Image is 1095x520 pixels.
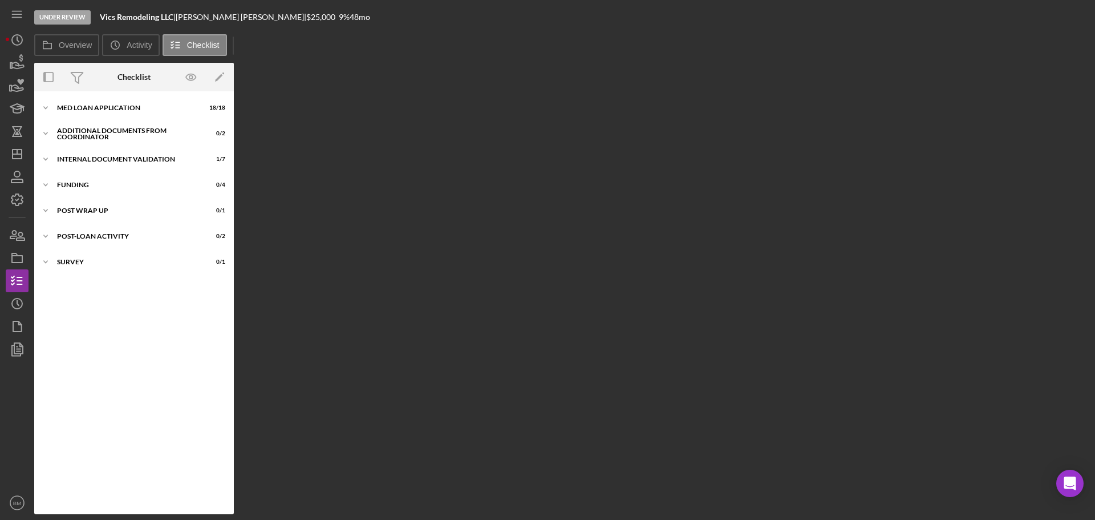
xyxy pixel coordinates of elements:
[100,13,176,22] div: |
[350,13,370,22] div: 48 mo
[205,104,225,111] div: 18 / 18
[57,259,197,265] div: Survey
[205,130,225,137] div: 0 / 2
[34,10,91,25] div: Under Review
[57,233,197,240] div: Post-Loan Activity
[205,233,225,240] div: 0 / 2
[59,41,92,50] label: Overview
[163,34,227,56] button: Checklist
[100,12,173,22] b: Vics Remodeling LLC
[13,500,21,506] text: BM
[117,72,151,82] div: Checklist
[176,13,306,22] div: [PERSON_NAME] [PERSON_NAME] |
[205,259,225,265] div: 0 / 1
[187,41,220,50] label: Checklist
[57,207,197,214] div: Post Wrap Up
[205,182,225,188] div: 0 / 4
[57,104,197,111] div: MED Loan Application
[57,127,197,140] div: Additional Documents from Coordinator
[205,156,225,163] div: 1 / 7
[306,12,335,22] span: $25,000
[34,34,99,56] button: Overview
[6,491,29,514] button: BM
[57,156,197,163] div: Internal Document Validation
[57,182,197,188] div: Funding
[102,34,159,56] button: Activity
[339,13,350,22] div: 9 %
[1056,470,1084,497] div: Open Intercom Messenger
[205,207,225,214] div: 0 / 1
[127,41,152,50] label: Activity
